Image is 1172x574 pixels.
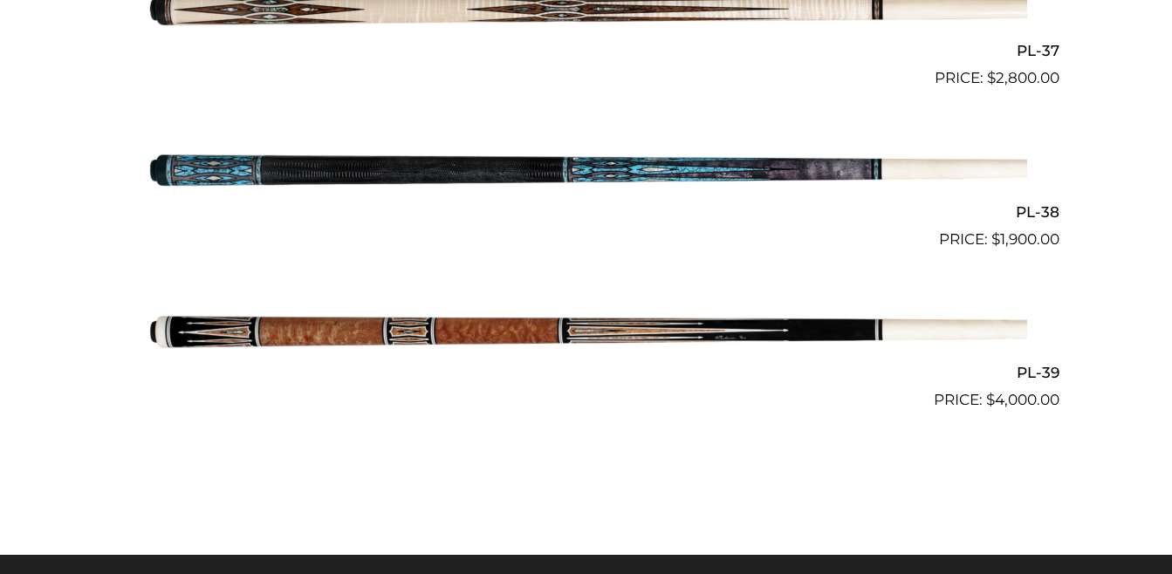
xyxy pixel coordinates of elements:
bdi: 1,900.00 [991,230,1059,248]
a: PL-38 $1,900.00 [113,97,1059,250]
h2: PL-39 [113,357,1059,389]
h2: PL-37 [113,35,1059,67]
span: $ [991,230,1000,248]
a: PL-39 $4,000.00 [113,258,1059,412]
bdi: 2,800.00 [987,69,1059,86]
span: $ [986,391,995,408]
bdi: 4,000.00 [986,391,1059,408]
h2: PL-38 [113,195,1059,228]
span: $ [987,69,996,86]
img: PL-39 [146,258,1027,405]
img: PL-38 [146,97,1027,243]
